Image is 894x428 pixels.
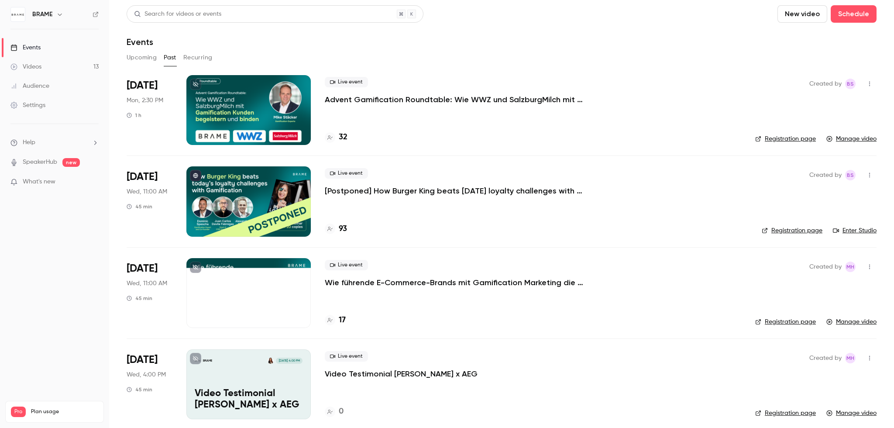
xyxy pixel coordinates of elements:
span: Live event [325,260,368,270]
li: help-dropdown-opener [10,138,99,147]
span: Created by [809,79,842,89]
a: [Postponed] How Burger King beats [DATE] loyalty challenges with Gamification [325,186,587,196]
a: Registration page [755,409,816,418]
a: SpeakerHub [23,158,57,167]
div: Jul 16 Wed, 11:00 AM (Europe/Berlin) [127,166,172,236]
button: Upcoming [127,51,157,65]
p: BRAME [203,359,212,363]
a: Registration page [755,135,816,143]
h4: 17 [339,314,346,326]
span: [DATE] 4:00 PM [276,358,302,364]
span: Wed, 11:00 AM [127,187,167,196]
span: [DATE] [127,170,158,184]
a: Wie führende E-Commerce-Brands mit Gamification Marketing die Kundenfrequenz und den Warenkorb st... [325,277,587,288]
span: MH [846,262,854,272]
p: Video Testimonial [PERSON_NAME] x AEG [195,388,303,411]
span: Merve Marie Hansen [845,353,856,363]
span: new [62,158,80,167]
button: New video [777,5,827,23]
a: Registration page [762,226,822,235]
span: MH [846,353,854,363]
h4: 93 [339,223,347,235]
iframe: Noticeable Trigger [88,178,99,186]
img: Merve Marie Hansen [268,358,274,364]
a: Manage video [826,409,877,418]
div: 45 min [127,203,152,210]
h1: Events [127,37,153,47]
img: BRAME [11,7,25,21]
div: 45 min [127,386,152,393]
div: 1 h [127,112,141,119]
span: Created by [809,353,842,363]
span: Braam Swart [845,79,856,89]
a: Video Testimonial Brame x AEG BRAMEMerve Marie Hansen[DATE] 4:00 PMVideo Testimonial [PERSON_NAME... [186,349,311,419]
a: Manage video [826,318,877,326]
div: Search for videos or events [134,10,221,19]
span: Live event [325,351,368,362]
span: [DATE] [127,353,158,367]
span: Wed, 11:00 AM [127,279,167,288]
span: Wed, 4:00 PM [127,370,166,379]
span: What's new [23,177,55,186]
div: Apr 9 Wed, 11:00 AM (Europe/Berlin) [127,258,172,328]
span: [DATE] [127,262,158,276]
button: Schedule [831,5,877,23]
h4: 0 [339,406,344,418]
div: Sep 22 Mon, 2:30 PM (Europe/Berlin) [127,75,172,145]
button: Recurring [183,51,213,65]
a: 32 [325,131,347,143]
a: 17 [325,314,346,326]
span: Merve Marie Hansen [845,262,856,272]
span: Created by [809,262,842,272]
span: Live event [325,168,368,179]
span: Pro [11,407,26,417]
div: Audience [10,82,49,90]
div: Videos [10,62,41,71]
a: 0 [325,406,344,418]
span: Mon, 2:30 PM [127,96,163,105]
span: Created by [809,170,842,180]
a: Manage video [826,135,877,143]
div: Settings [10,101,45,110]
span: BS [847,79,854,89]
div: 45 min [127,295,152,302]
span: Live event [325,77,368,87]
a: Advent Gamification Roundtable: Wie WWZ und SalzburgMilch mit Gamification Kunden begeistern und ... [325,94,587,105]
h4: 32 [339,131,347,143]
a: Enter Studio [833,226,877,235]
button: Past [164,51,176,65]
h6: BRAME [32,10,53,19]
span: Help [23,138,35,147]
a: Video Testimonial [PERSON_NAME] x AEG [325,369,478,379]
span: [DATE] [127,79,158,93]
span: Braam Swart [845,170,856,180]
div: Events [10,43,41,52]
div: Oct 30 Wed, 4:00 PM (Europe/Zurich) [127,349,172,419]
span: Plan usage [31,408,98,415]
span: BS [847,170,854,180]
a: 93 [325,223,347,235]
a: Registration page [755,318,816,326]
